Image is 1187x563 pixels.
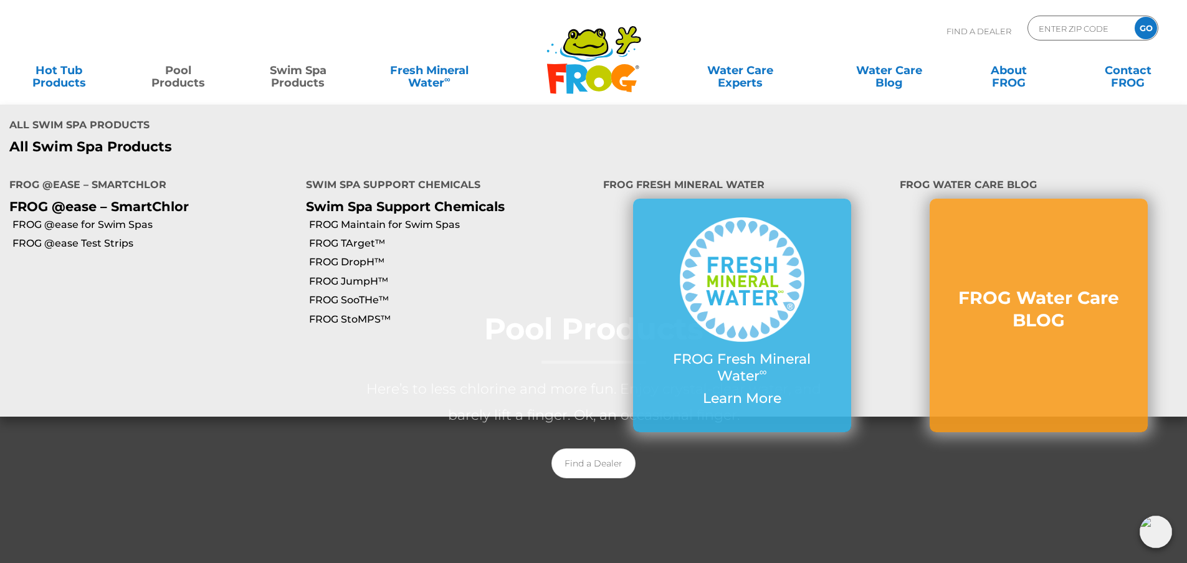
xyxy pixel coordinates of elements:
a: FROG Maintain for Swim Spas [309,218,593,232]
p: FROG @ease – SmartChlor [9,199,287,214]
a: Water CareBlog [842,58,935,83]
a: Hot TubProducts [12,58,105,83]
h4: Swim Spa Support Chemicals [306,174,584,199]
img: openIcon [1140,516,1172,548]
a: FROG Water Care BLOG [955,286,1123,344]
a: FROG DropH™ [309,255,593,269]
a: Fresh MineralWater∞ [371,58,487,83]
a: Swim Spa Support Chemicals [306,199,505,214]
a: PoolProducts [132,58,225,83]
a: FROG TArget™ [309,237,593,250]
h4: FROG @ease – SmartChlor [9,174,287,199]
h4: FROG Water Care BLOG [900,174,1178,199]
h4: All Swim Spa Products [9,114,584,139]
input: Zip Code Form [1037,19,1122,37]
h4: FROG Fresh Mineral Water [603,174,881,199]
a: FROG StoMPS™ [309,313,593,326]
a: Swim SpaProducts [252,58,345,83]
a: Water CareExperts [665,58,816,83]
a: All Swim Spa Products [9,139,584,155]
p: FROG Fresh Mineral Water [658,351,826,384]
a: FROG @ease for Swim Spas [12,218,297,232]
a: FROG Fresh Mineral Water∞ Learn More [658,217,826,413]
a: FROG @ease Test Strips [12,237,297,250]
a: FROG SooTHe™ [309,293,593,307]
p: Find A Dealer [946,16,1011,47]
input: GO [1135,17,1157,39]
p: Learn More [658,390,826,407]
a: FROG JumpH™ [309,275,593,288]
a: Find a Dealer [551,448,636,478]
sup: ∞ [760,366,767,378]
sup: ∞ [444,74,450,84]
h3: FROG Water Care BLOG [955,286,1123,332]
a: ContactFROG [1082,58,1175,83]
a: AboutFROG [962,58,1055,83]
